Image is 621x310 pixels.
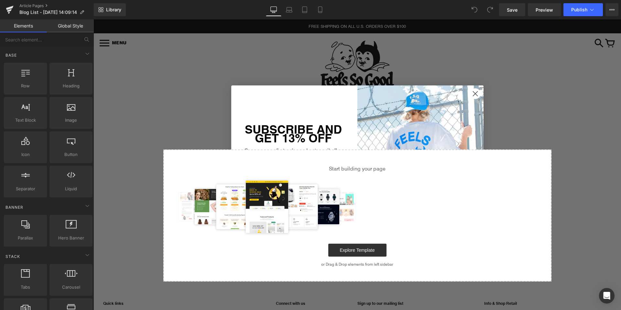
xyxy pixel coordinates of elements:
a: Article Pages [19,3,94,8]
span: Heading [51,83,91,89]
span: Hero Banner [51,235,91,241]
span: Image [51,117,91,124]
a: Preview [528,3,561,16]
button: More [605,3,618,16]
span: Button [51,151,91,158]
span: Publish [571,7,587,12]
a: Global Style [47,19,94,32]
button: Undo [468,3,481,16]
span: Text Block [6,117,45,124]
a: New Library [94,3,126,16]
span: Carousel [51,284,91,291]
p: or Drag & Drop elements from left sidebar [80,242,448,247]
span: Parallax [6,235,45,241]
span: Save on your first order and get email offers when you join. [151,128,250,140]
span: Icon [6,151,45,158]
span: Liquid [51,185,91,192]
a: Laptop [281,3,297,16]
a: Tablet [297,3,312,16]
p: Start building your page [80,145,448,153]
span: Stack [5,253,21,260]
a: Desktop [266,3,281,16]
span: Preview [536,6,553,13]
span: Banner [5,204,24,210]
a: Explore Template [235,224,293,237]
a: Mobile [312,3,328,16]
span: Blog List - [DATE] 14:09:14 [19,10,77,15]
span: Row [6,83,45,89]
span: Save [507,6,517,13]
span: Base [5,52,17,58]
button: Redo [484,3,496,16]
button: Close dialog [376,69,387,80]
button: Publish [563,3,603,16]
span: Library [106,7,121,13]
span: Separator [6,185,45,192]
img: subscribe and get 20% off [264,66,390,225]
span: SUBSCRIBE AND GET 13% OFF [151,103,248,126]
span: Tabs [6,284,45,291]
div: Open Intercom Messenger [599,288,615,304]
